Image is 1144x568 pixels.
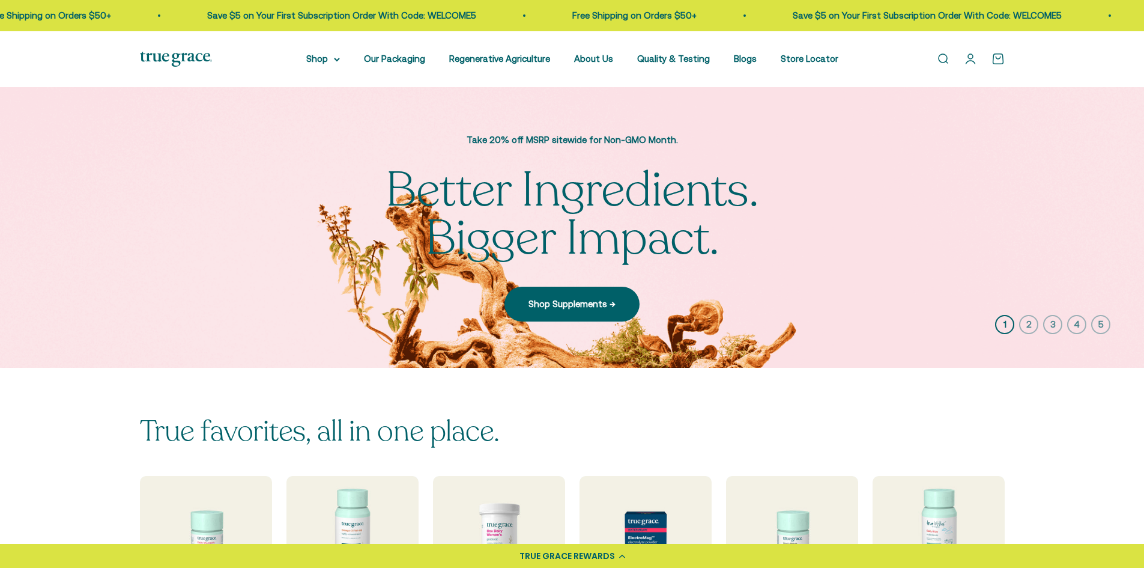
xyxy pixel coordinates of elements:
a: About Us [574,53,613,64]
button: 2 [1019,315,1038,334]
button: 3 [1043,315,1062,334]
a: Shop Supplements → [504,287,640,322]
split-lines: True favorites, all in one place. [140,412,500,451]
a: Quality & Testing [637,53,710,64]
a: Store Locator [781,53,838,64]
button: 5 [1091,315,1110,334]
p: Take 20% off MSRP sitewide for Non-GMO Month. [374,133,770,147]
split-lines: Better Ingredients. Bigger Impact. [386,157,758,271]
div: TRUE GRACE REWARDS [519,550,615,563]
a: Regenerative Agriculture [449,53,550,64]
button: 4 [1067,315,1086,334]
a: Blogs [734,53,757,64]
a: Our Packaging [364,53,425,64]
button: 1 [995,315,1014,334]
summary: Shop [306,52,340,66]
p: Save $5 on Your First Subscription Order With Code: WELCOME5 [74,8,344,23]
a: Free Shipping on Orders $50+ [440,10,564,20]
p: Save $5 on Your First Subscription Order With Code: WELCOME5 [660,8,929,23]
